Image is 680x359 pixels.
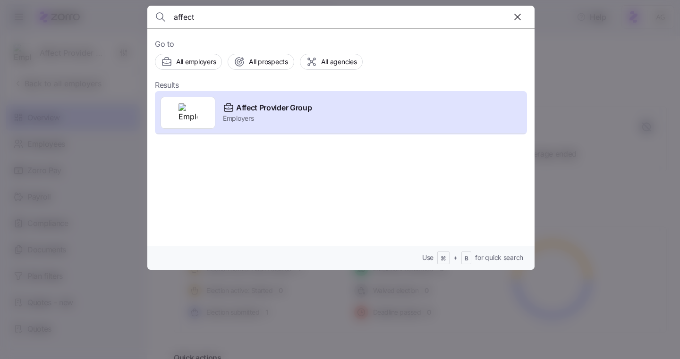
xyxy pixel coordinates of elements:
[321,57,357,67] span: All agencies
[155,79,179,91] span: Results
[223,114,312,123] span: Employers
[422,253,433,262] span: Use
[249,57,288,67] span: All prospects
[178,103,197,122] img: Employer logo
[228,54,294,70] button: All prospects
[475,253,523,262] span: for quick search
[465,255,468,263] span: B
[300,54,363,70] button: All agencies
[453,253,458,262] span: +
[176,57,216,67] span: All employers
[441,255,446,263] span: ⌘
[155,38,527,50] span: Go to
[155,54,222,70] button: All employers
[236,102,312,114] span: Affect Provider Group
